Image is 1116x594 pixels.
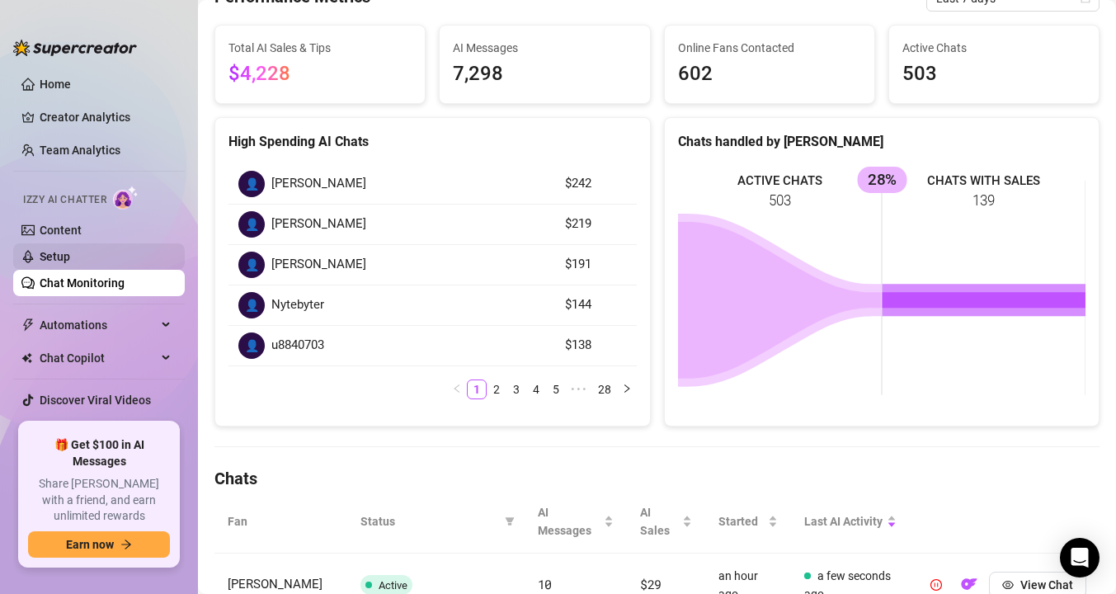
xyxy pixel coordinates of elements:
span: AI Messages [538,503,600,540]
span: thunderbolt [21,318,35,332]
button: Earn nowarrow-right [28,531,170,558]
li: 5 [546,379,566,399]
button: right [617,379,637,399]
a: Creator Analytics [40,104,172,130]
a: 28 [593,380,616,398]
div: 👤 [238,252,265,278]
span: left [452,384,462,394]
div: 👤 [238,211,265,238]
article: $191 [565,255,627,275]
span: View Chat [1020,578,1073,592]
li: 28 [592,379,617,399]
h4: Chats [214,467,1100,490]
li: 2 [487,379,506,399]
li: Next Page [617,379,637,399]
a: 3 [507,380,525,398]
span: Active Chats [902,39,1085,57]
div: High Spending AI Chats [228,131,637,152]
th: AI Sales [627,490,705,554]
span: $4,228 [228,62,290,85]
span: [PERSON_NAME] [228,577,323,592]
article: $219 [565,214,627,234]
a: Team Analytics [40,144,120,157]
a: Setup [40,250,70,263]
span: eye [1002,579,1014,591]
span: 🎁 Get $100 in AI Messages [28,437,170,469]
th: Fan [214,490,347,554]
li: Previous Page [447,379,467,399]
span: $29 [640,576,662,592]
span: Automations [40,312,157,338]
button: left [447,379,467,399]
span: 602 [678,59,861,90]
span: 10 [538,576,552,592]
img: OF [961,576,977,592]
li: 1 [467,379,487,399]
span: [PERSON_NAME] [271,214,366,234]
span: Active [379,579,407,592]
li: Next 5 Pages [566,379,592,399]
span: Izzy AI Chatter [23,192,106,208]
a: 1 [468,380,486,398]
img: logo-BBDzfeDw.svg [13,40,137,56]
span: u8840703 [271,336,324,356]
span: Chat Copilot [40,345,157,371]
span: 7,298 [453,59,636,90]
th: AI Messages [525,490,627,554]
li: 3 [506,379,526,399]
span: arrow-right [120,539,132,550]
div: Chats handled by [PERSON_NAME] [678,131,1086,152]
span: ••• [566,379,592,399]
span: Share [PERSON_NAME] with a friend, and earn unlimited rewards [28,476,170,525]
th: Started [705,490,791,554]
article: $138 [565,336,627,356]
span: Started [718,512,765,530]
div: Open Intercom Messenger [1060,538,1100,577]
div: 👤 [238,292,265,318]
a: Discover Viral Videos [40,394,151,407]
span: AI Messages [453,39,636,57]
article: $144 [565,295,627,315]
span: filter [505,516,515,526]
span: [PERSON_NAME] [271,255,366,275]
a: Home [40,78,71,91]
img: Chat Copilot [21,352,32,364]
span: Status [360,512,498,530]
a: Chat Monitoring [40,276,125,290]
th: Last AI Activity [791,490,910,554]
a: 4 [527,380,545,398]
span: 503 [902,59,1085,90]
a: Content [40,224,82,237]
div: 👤 [238,171,265,197]
a: 2 [487,380,506,398]
li: 4 [526,379,546,399]
span: filter [501,509,518,534]
span: right [622,384,632,394]
span: Total AI Sales & Tips [228,39,412,57]
a: 5 [547,380,565,398]
span: [PERSON_NAME] [271,174,366,194]
article: $242 [565,174,627,194]
img: AI Chatter [113,186,139,210]
span: Nytebyter [271,295,324,315]
span: Last AI Activity [804,512,883,530]
span: Online Fans Contacted [678,39,861,57]
div: 👤 [238,332,265,359]
span: Earn now [66,538,114,551]
span: pause-circle [930,579,942,591]
span: AI Sales [640,503,679,540]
